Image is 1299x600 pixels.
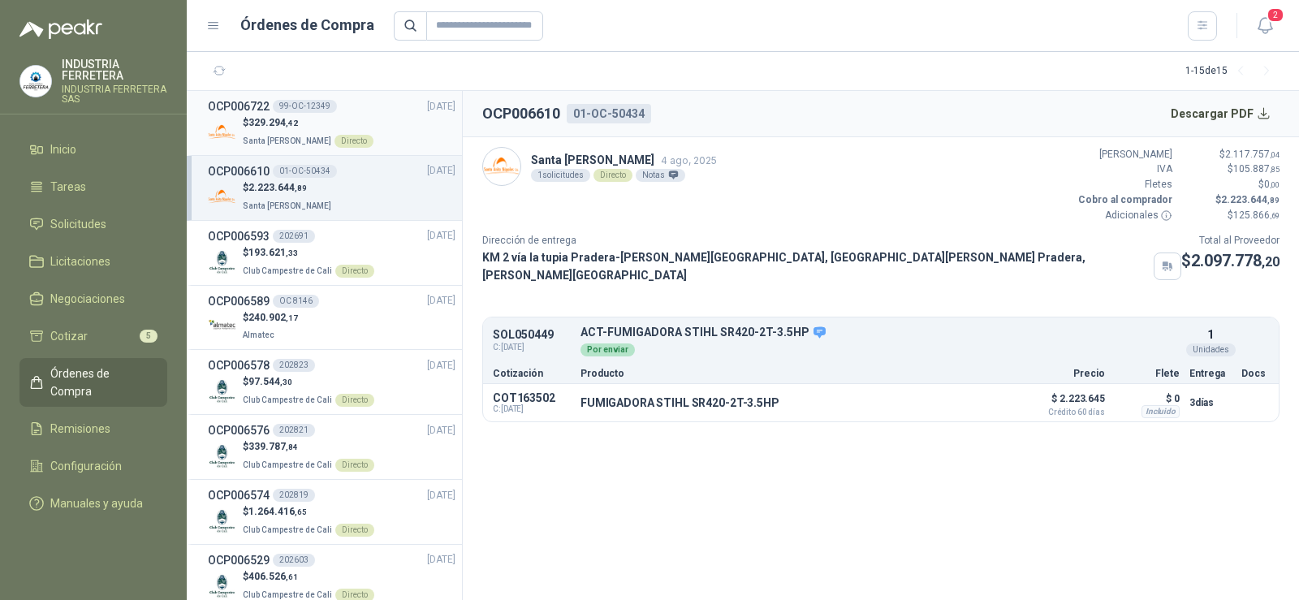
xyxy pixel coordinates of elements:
div: Directo [335,524,374,537]
span: Negociaciones [50,290,125,308]
a: Tareas [19,171,167,202]
p: ACT-FUMIGADORA STIHL SR420-2T-3.5HP [580,326,1180,340]
img: Company Logo [208,118,236,146]
span: Tareas [50,178,86,196]
div: 1 solicitudes [531,169,590,182]
span: C: [DATE] [493,341,571,354]
p: [PERSON_NAME] [1075,147,1172,162]
span: [DATE] [427,358,455,373]
span: ,42 [286,119,298,127]
a: Solicitudes [19,209,167,240]
span: ,17 [286,313,298,322]
div: Notas [636,169,685,182]
h3: OCP006610 [208,162,270,180]
img: Company Logo [208,507,236,535]
div: Incluido [1141,405,1180,418]
span: [DATE] [427,163,455,179]
a: Licitaciones [19,246,167,277]
div: Directo [334,135,373,148]
span: Remisiones [50,420,110,438]
a: Inicio [19,134,167,165]
p: Dirección de entrega [482,233,1181,248]
span: ,89 [295,183,307,192]
p: SOL050449 [493,329,571,341]
p: $ 2.223.645 [1024,389,1105,417]
p: $ [243,374,374,390]
span: Club Campestre de Cali [243,525,332,534]
img: Company Logo [208,377,236,405]
p: Precio [1024,369,1105,378]
p: $ [1182,147,1280,162]
img: Company Logo [208,183,236,211]
a: OCP006574202819[DATE] Company Logo$1.264.416,65Club Campestre de CaliDirecto [208,486,455,537]
a: Configuración [19,451,167,481]
div: 202821 [273,424,315,437]
a: OCP00661001-OC-50434[DATE] Company Logo$2.223.644,89Santa [PERSON_NAME] [208,162,455,214]
span: 97.544 [248,376,292,387]
span: 0 [1264,179,1280,190]
p: 1 [1207,326,1214,343]
div: 202691 [273,230,315,243]
h3: OCP006593 [208,227,270,245]
span: 339.787 [248,441,298,452]
span: ,89 [1267,196,1280,205]
span: 4 ago, 2025 [661,154,717,166]
span: Santa [PERSON_NAME] [243,201,331,210]
span: ,33 [286,248,298,257]
h3: OCP006589 [208,292,270,310]
p: $ [1182,192,1280,208]
span: 406.526 [248,571,298,582]
span: Cotizar [50,327,88,345]
div: Por enviar [580,343,635,356]
p: $ [1182,208,1280,223]
button: Descargar PDF [1162,97,1280,130]
div: 202823 [273,359,315,372]
p: INDUSTRIA FERRETERA [62,58,167,81]
span: Órdenes de Compra [50,365,152,400]
span: C: [DATE] [493,404,571,414]
button: 2 [1250,11,1280,41]
span: ,20 [1262,254,1280,270]
img: Company Logo [208,312,236,340]
span: Configuración [50,457,122,475]
div: 202819 [273,489,315,502]
p: Cobro al comprador [1075,192,1172,208]
span: Club Campestre de Cali [243,460,332,469]
span: 329.294 [248,117,298,128]
span: 2.097.778 [1191,251,1280,270]
p: $ [243,115,373,131]
a: Manuales y ayuda [19,488,167,519]
span: Club Campestre de Cali [243,266,332,275]
a: OCP006589OC 8146[DATE] Company Logo$240.902,17Almatec [208,292,455,343]
p: $ 0 [1115,389,1180,408]
span: 193.621 [248,247,298,258]
h3: OCP006576 [208,421,270,439]
span: 5 [140,330,158,343]
span: [DATE] [427,423,455,438]
p: Adicionales [1075,208,1172,223]
h3: OCP006529 [208,551,270,569]
span: [DATE] [427,228,455,244]
p: $ [1182,177,1280,192]
span: ,65 [295,507,307,516]
div: 01-OC-50434 [567,104,651,123]
span: Almatec [243,330,274,339]
p: $ [243,245,374,261]
span: Solicitudes [50,215,106,233]
p: KM 2 vía la tupia Pradera-[PERSON_NAME][GEOGRAPHIC_DATA], [GEOGRAPHIC_DATA][PERSON_NAME] Pradera ... [482,248,1147,284]
span: 2.223.644 [1221,194,1280,205]
div: 202603 [273,554,315,567]
a: OCP006593202691[DATE] Company Logo$193.621,33Club Campestre de CaliDirecto [208,227,455,278]
p: 3 días [1189,393,1232,412]
div: 01-OC-50434 [273,165,337,178]
span: [DATE] [427,99,455,114]
a: OCP006578202823[DATE] Company Logo$97.544,30Club Campestre de CaliDirecto [208,356,455,408]
span: Crédito 60 días [1024,408,1105,417]
span: Manuales y ayuda [50,494,143,512]
div: Directo [335,394,374,407]
span: ,69 [1270,211,1280,220]
p: INDUSTRIA FERRETERA SAS [62,84,167,104]
a: OCP006576202821[DATE] Company Logo$339.787,84Club Campestre de CaliDirecto [208,421,455,473]
div: Directo [335,265,374,278]
h3: OCP006578 [208,356,270,374]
